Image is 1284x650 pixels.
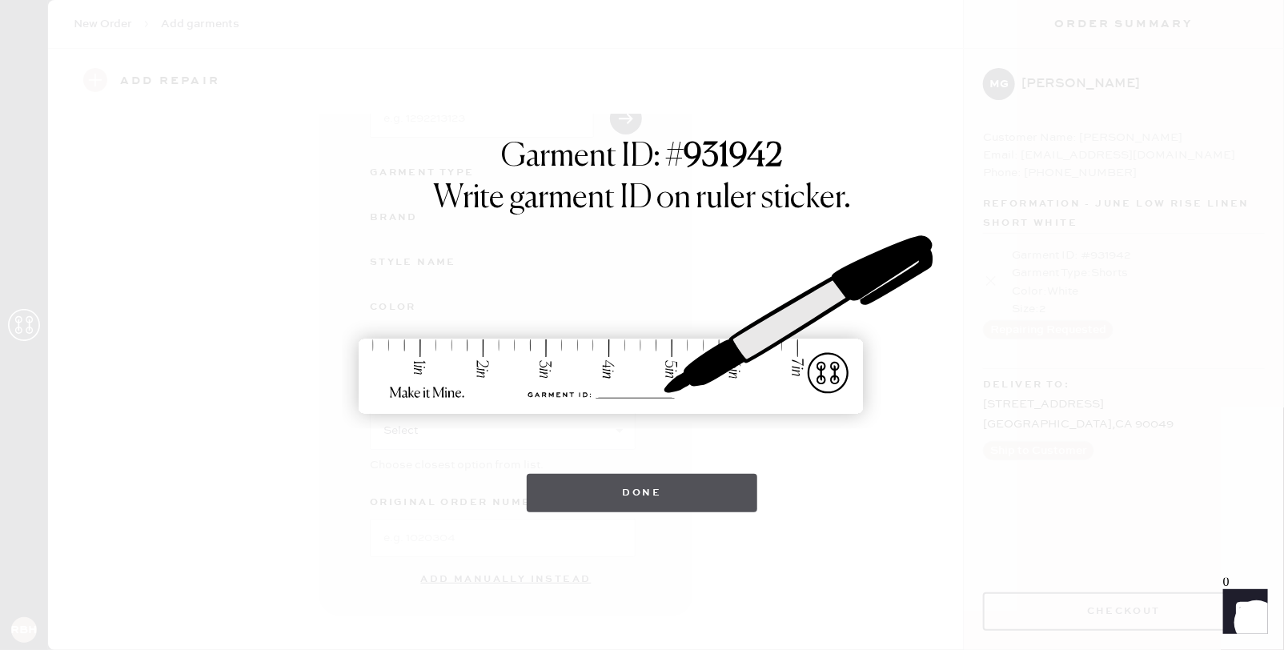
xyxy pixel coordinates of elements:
[527,474,758,512] button: Done
[502,138,783,179] h1: Garment ID: #
[433,179,851,218] h1: Write garment ID on ruler sticker.
[1208,578,1277,647] iframe: Front Chat
[342,194,942,458] img: ruler-sticker-sharpie.svg
[684,141,783,173] strong: 931942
